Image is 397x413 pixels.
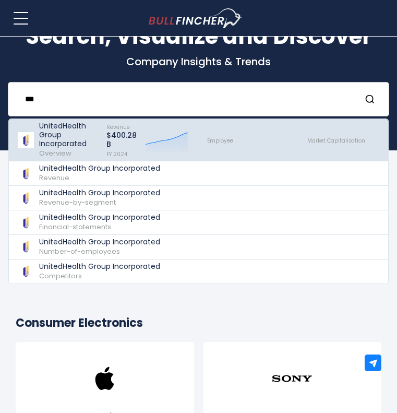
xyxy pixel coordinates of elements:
[39,148,71,158] span: Overview
[149,8,261,28] a: Go to homepage
[39,122,97,148] p: UnitedHealth Group Incorporated
[39,222,111,232] span: Financial-statements
[39,262,160,271] p: UnitedHealth Group Incorporated
[106,123,130,131] span: Revenue
[39,188,160,197] p: UnitedHealth Group Incorporated
[365,92,378,106] button: Search
[84,358,126,399] img: AAPL.png
[271,358,313,399] img: SONY.png
[149,8,242,28] img: Bullfincher logo
[16,314,381,332] h2: Consumer Electronics
[106,150,127,158] span: FY 2024
[8,55,389,68] p: Company Insights & Trends
[307,137,365,145] span: Market Capitalization
[39,164,160,173] p: UnitedHealth Group Incorporated
[39,271,82,281] span: Competitors
[39,197,116,207] span: Revenue-by-segment
[39,238,160,246] p: UnitedHealth Group Incorporated
[106,131,140,149] p: $400.28 B
[39,246,120,256] span: Number-of-employees
[39,213,160,222] p: UnitedHealth Group Incorporated
[207,137,233,145] span: Employee
[39,173,69,183] span: Revenue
